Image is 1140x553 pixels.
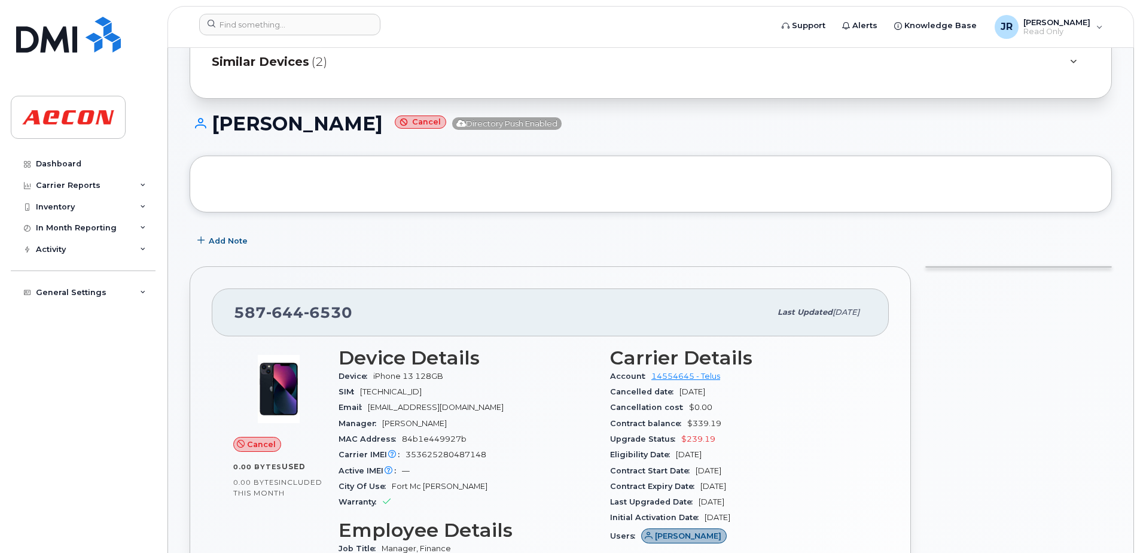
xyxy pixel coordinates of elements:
span: [DATE] [679,387,705,396]
span: included this month [233,478,322,497]
span: [DATE] [699,497,724,506]
span: [DATE] [833,308,859,317]
span: 0.00 Bytes [233,463,282,471]
span: Device [339,372,373,381]
span: Users [610,531,641,540]
span: Last Upgraded Date [610,497,699,506]
div: Jacki Richter [986,15,1111,39]
span: Carrier IMEI [339,450,406,459]
span: 587 [234,303,352,321]
span: Eligibility Date [610,450,676,459]
span: $239.19 [681,434,715,443]
button: Add Note [190,230,258,252]
span: $0.00 [689,403,712,412]
span: [EMAIL_ADDRESS][DOMAIN_NAME] [368,403,504,412]
span: Cancelled date [610,387,679,396]
a: 14554645 - Telus [651,372,720,381]
span: [DATE] [696,466,721,475]
span: JR [1001,20,1013,34]
span: Read Only [1023,27,1090,37]
img: image20231002-3703462-1ig824h.jpeg [243,353,315,425]
span: [PERSON_NAME] [655,530,721,542]
input: Find something... [199,14,380,35]
span: 353625280487148 [406,450,486,459]
a: Knowledge Base [886,14,985,38]
span: Fort Mc [PERSON_NAME] [392,482,487,491]
span: Initial Activation Date [610,513,705,522]
h3: Carrier Details [610,347,867,369]
span: MAC Address [339,434,402,443]
a: Alerts [834,14,886,38]
span: 6530 [304,303,352,321]
span: [PERSON_NAME] [1023,17,1090,27]
span: Job Title [339,544,382,553]
span: Contract balance [610,419,687,428]
span: Last updated [778,308,833,317]
span: [TECHNICAL_ID] [360,387,422,396]
span: Directory Push Enabled [452,117,562,130]
span: Alerts [852,20,877,32]
span: Warranty [339,497,382,506]
span: Manager [339,419,382,428]
span: $339.19 [687,419,721,428]
span: (2) [312,53,327,71]
h3: Employee Details [339,519,596,541]
span: Similar Devices [212,53,309,71]
span: [DATE] [700,482,726,491]
span: [PERSON_NAME] [382,419,447,428]
span: Active IMEI [339,466,402,475]
span: [DATE] [676,450,702,459]
span: Knowledge Base [904,20,977,32]
span: SIM [339,387,360,396]
span: Upgrade Status [610,434,681,443]
span: 84b1e449927b [402,434,467,443]
span: 644 [266,303,304,321]
h1: [PERSON_NAME] [190,113,1112,134]
span: Cancel [247,439,276,450]
a: Support [773,14,834,38]
small: Cancel [395,116,446,129]
span: 0.00 Bytes [233,478,279,487]
span: Account [610,372,651,381]
span: Contract Expiry Date [610,482,700,491]
h3: Device Details [339,347,596,369]
span: Cancellation cost [610,403,689,412]
span: — [402,466,410,475]
span: Contract Start Date [610,466,696,475]
span: used [282,462,306,471]
span: iPhone 13 128GB [373,372,443,381]
a: [PERSON_NAME] [641,531,727,540]
span: Email [339,403,368,412]
span: Add Note [209,235,248,247]
span: City Of Use [339,482,392,491]
span: [DATE] [705,513,730,522]
span: Manager, Finance [382,544,451,553]
span: Support [792,20,825,32]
